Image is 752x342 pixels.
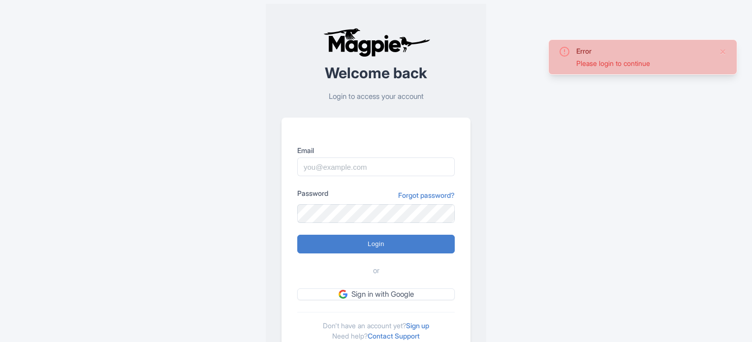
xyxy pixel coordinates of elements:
input: Login [297,235,455,253]
a: Sign up [406,321,429,330]
img: logo-ab69f6fb50320c5b225c76a69d11143b.png [321,28,432,57]
div: Don't have an account yet? Need help? [297,312,455,341]
h2: Welcome back [282,65,470,81]
a: Forgot password? [398,190,455,200]
img: google.svg [339,290,347,299]
a: Sign in with Google [297,288,455,301]
button: Close [719,46,727,58]
p: Login to access your account [282,91,470,102]
input: you@example.com [297,157,455,176]
label: Email [297,145,455,155]
a: Contact Support [368,332,420,340]
div: Error [576,46,711,56]
div: Please login to continue [576,58,711,68]
span: or [373,265,379,277]
label: Password [297,188,328,198]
